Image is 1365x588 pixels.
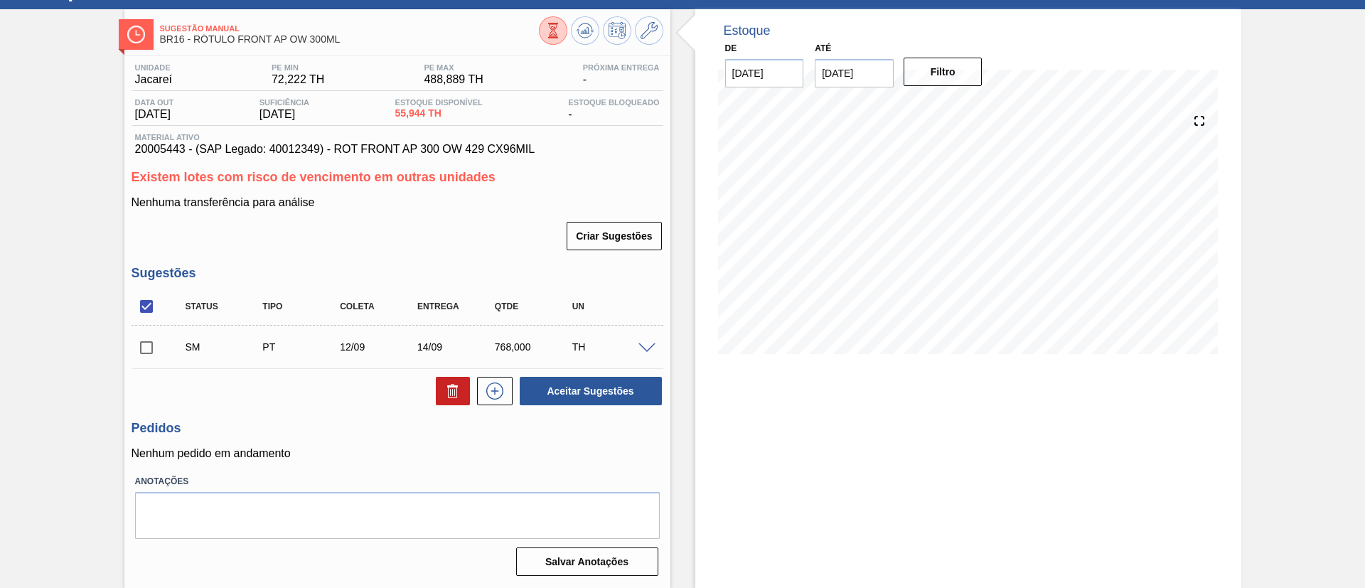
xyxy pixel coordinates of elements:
[470,377,513,405] div: Nova sugestão
[272,73,324,86] span: 72,222 TH
[491,341,577,353] div: 768,000
[568,98,659,107] span: Estoque Bloqueado
[725,59,804,87] input: dd/mm/yyyy
[259,108,309,121] span: [DATE]
[520,377,662,405] button: Aceitar Sugestões
[414,301,500,311] div: Entrega
[135,471,660,492] label: Anotações
[259,301,345,311] div: Tipo
[424,73,483,86] span: 488,889 TH
[135,98,174,107] span: Data out
[395,98,483,107] span: Estoque Disponível
[127,26,145,43] img: Ícone
[567,222,661,250] button: Criar Sugestões
[132,196,663,209] p: Nenhuma transferência para análise
[135,143,660,156] span: 20005443 - (SAP Legado: 40012349) - ROT FRONT AP 300 OW 429 CX96MIL
[135,108,174,121] span: [DATE]
[815,43,831,53] label: Até
[513,375,663,407] div: Aceitar Sugestões
[395,108,483,119] span: 55,944 TH
[635,16,663,45] button: Ir ao Master Data / Geral
[571,16,599,45] button: Atualizar Gráfico
[132,447,663,460] p: Nenhum pedido em andamento
[272,63,324,72] span: PE MIN
[182,301,268,311] div: Status
[603,16,631,45] button: Programar Estoque
[583,63,660,72] span: Próxima Entrega
[429,377,470,405] div: Excluir Sugestões
[160,24,539,33] span: Sugestão Manual
[568,220,663,252] div: Criar Sugestões
[424,63,483,72] span: PE MAX
[259,98,309,107] span: Suficiência
[539,16,567,45] button: Visão Geral dos Estoques
[904,58,983,86] button: Filtro
[135,63,172,72] span: Unidade
[336,301,422,311] div: Coleta
[414,341,500,353] div: 14/09/2025
[336,341,422,353] div: 12/09/2025
[564,98,663,121] div: -
[516,547,658,576] button: Salvar Anotações
[724,23,771,38] div: Estoque
[132,266,663,281] h3: Sugestões
[491,301,577,311] div: Qtde
[160,34,539,45] span: BR16 - RÓTULO FRONT AP OW 300ML
[815,59,894,87] input: dd/mm/yyyy
[182,341,268,353] div: Sugestão Manual
[132,170,496,184] span: Existem lotes com risco de vencimento em outras unidades
[569,341,655,353] div: TH
[579,63,663,86] div: -
[132,421,663,436] h3: Pedidos
[725,43,737,53] label: De
[135,73,172,86] span: Jacareí
[259,341,345,353] div: Pedido de Transferência
[135,133,660,141] span: Material ativo
[569,301,655,311] div: UN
